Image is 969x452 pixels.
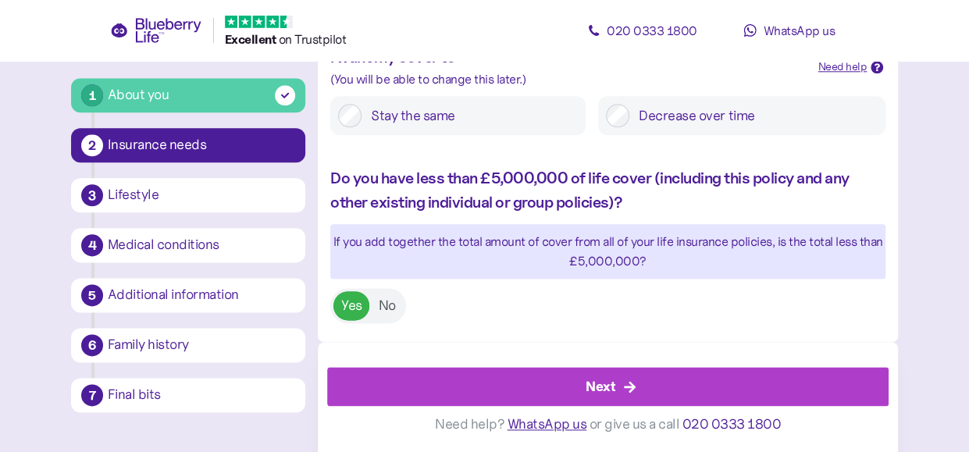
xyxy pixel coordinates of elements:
[108,238,295,252] div: Medical conditions
[327,367,889,406] button: Next
[71,228,305,262] button: 4Medical conditions
[682,415,782,432] span: 020 0333 1800
[71,278,305,312] button: 5Additional information
[108,188,295,202] div: Lifestyle
[225,31,279,47] span: Excellent ️
[108,138,295,152] div: Insurance needs
[81,284,103,306] div: 5
[508,415,587,432] span: WhatsApp us
[71,78,305,112] button: 1About you
[108,288,295,302] div: Additional information
[81,184,103,206] div: 3
[81,234,103,256] div: 4
[572,15,713,46] a: 020 0333 1800
[629,104,878,127] label: Decrease over time
[607,23,697,38] span: 020 0333 1800
[330,69,806,89] div: (You will be able to change this later.)
[81,384,103,406] div: 7
[763,23,835,38] span: WhatsApp us
[71,328,305,362] button: 6Family history
[330,166,885,215] div: Do you have less than £5,000,000 of life cover (including this policy and any other existing indi...
[330,232,885,271] div: If you add together the total amount of cover from all of your life insurance policies, is the to...
[719,15,860,46] a: WhatsApp us
[71,378,305,412] button: 7Final bits
[81,84,103,106] div: 1
[279,31,347,47] span: on Trustpilot
[108,338,295,352] div: Family history
[108,84,169,105] div: About you
[71,128,305,162] button: 2Insurance needs
[327,406,889,443] div: Need help? or give us a call
[81,334,103,356] div: 6
[81,134,103,156] div: 2
[108,388,295,402] div: Final bits
[370,291,403,320] label: No
[71,178,305,212] button: 3Lifestyle
[818,59,867,76] div: Need help
[362,104,578,127] label: Stay the same
[586,376,615,397] div: Next
[333,291,370,320] label: Yes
